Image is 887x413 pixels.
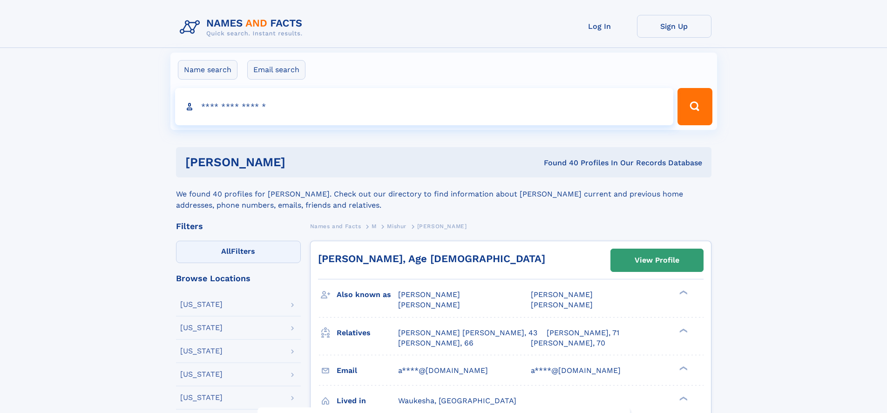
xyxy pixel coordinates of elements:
[611,249,703,271] a: View Profile
[531,290,593,299] span: [PERSON_NAME]
[180,347,223,355] div: [US_STATE]
[417,223,467,230] span: [PERSON_NAME]
[562,15,637,38] a: Log In
[387,220,406,232] a: Mishur
[180,324,223,332] div: [US_STATE]
[176,177,711,211] div: We found 40 profiles for [PERSON_NAME]. Check out our directory to find information about [PERSON...
[180,371,223,378] div: [US_STATE]
[337,363,398,379] h3: Email
[176,241,301,263] label: Filters
[398,328,537,338] a: [PERSON_NAME] [PERSON_NAME], 43
[310,220,361,232] a: Names and Facts
[372,223,377,230] span: M
[221,247,231,256] span: All
[547,328,619,338] a: [PERSON_NAME], 71
[180,301,223,308] div: [US_STATE]
[637,15,711,38] a: Sign Up
[398,396,516,405] span: Waukesha, [GEOGRAPHIC_DATA]
[677,327,688,333] div: ❯
[176,222,301,230] div: Filters
[337,325,398,341] h3: Relatives
[398,338,474,348] a: [PERSON_NAME], 66
[178,60,237,80] label: Name search
[185,156,415,168] h1: [PERSON_NAME]
[531,300,593,309] span: [PERSON_NAME]
[387,223,406,230] span: Mishur
[176,274,301,283] div: Browse Locations
[318,253,545,264] a: [PERSON_NAME], Age [DEMOGRAPHIC_DATA]
[372,220,377,232] a: M
[635,250,679,271] div: View Profile
[337,287,398,303] h3: Also known as
[677,395,688,401] div: ❯
[176,15,310,40] img: Logo Names and Facts
[677,365,688,371] div: ❯
[398,300,460,309] span: [PERSON_NAME]
[180,394,223,401] div: [US_STATE]
[414,158,702,168] div: Found 40 Profiles In Our Records Database
[175,88,674,125] input: search input
[531,338,605,348] a: [PERSON_NAME], 70
[337,393,398,409] h3: Lived in
[677,88,712,125] button: Search Button
[398,290,460,299] span: [PERSON_NAME]
[247,60,305,80] label: Email search
[677,290,688,296] div: ❯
